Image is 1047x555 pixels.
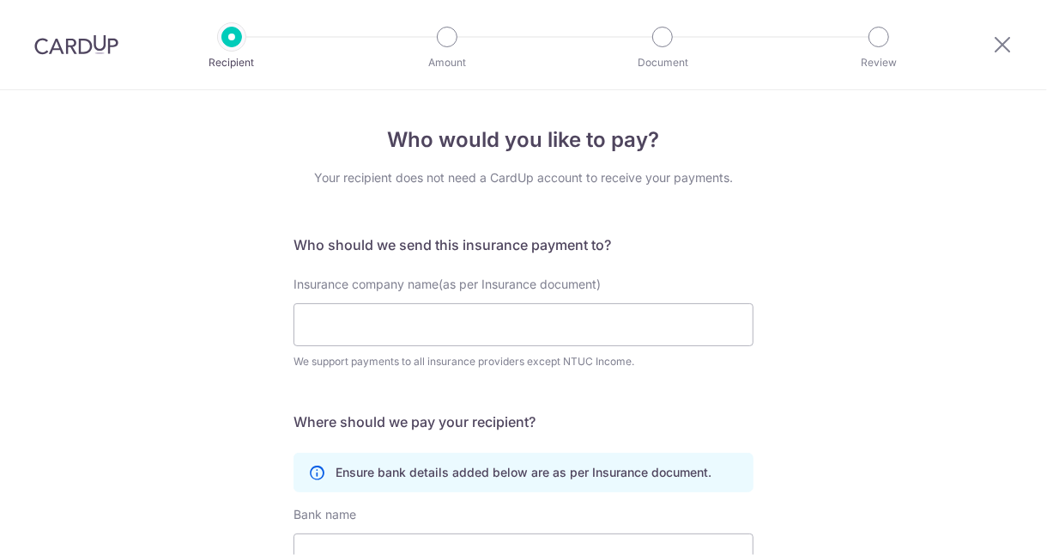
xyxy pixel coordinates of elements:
h5: Where should we pay your recipient? [294,412,753,432]
div: We support payments to all insurance providers except NTUC Income. [294,353,753,370]
p: Recipient [168,54,295,71]
span: Insurance company name(as per Insurance document) [294,277,601,291]
p: Document [599,54,726,71]
div: Your recipient does not need a CardUp account to receive your payments. [294,169,753,186]
label: Bank name [294,506,356,523]
h5: Who should we send this insurance payment to? [294,235,753,255]
p: Review [815,54,942,71]
p: Ensure bank details added below are as per Insurance document. [336,464,711,481]
img: CardUp [34,34,118,55]
h4: Who would you like to pay? [294,125,753,156]
p: Amount [384,54,511,71]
